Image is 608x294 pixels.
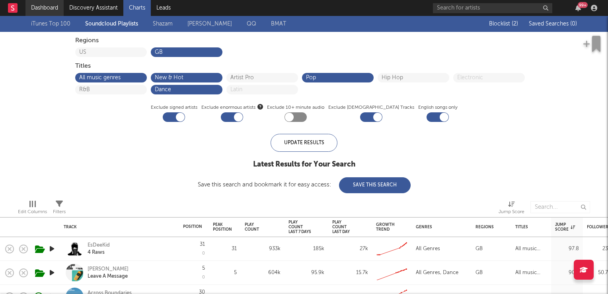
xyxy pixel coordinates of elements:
div: 90.5 [555,268,579,278]
div: GB [475,268,483,278]
div: Play Count [245,222,269,232]
label: Exclude signed artists [151,103,197,112]
a: [PERSON_NAME] [187,19,232,29]
div: Play Count Last Day [332,220,356,234]
div: 15.7k [332,268,368,278]
a: Shazam [153,19,173,29]
div: Filters [53,197,66,220]
div: Position [183,224,202,229]
label: Exclude 10+ minute audio [267,103,324,112]
button: Save This Search [339,177,411,193]
div: All Genres, Dance [416,268,458,278]
div: 97.8 [555,244,579,254]
a: QQ [247,19,256,29]
div: 185k [288,244,324,254]
a: [PERSON_NAME]Leave A Message [88,266,129,280]
div: Titles [515,225,543,229]
button: Artist Pro [230,75,294,80]
div: All music genres, Dance [515,268,547,278]
div: Genres [416,225,464,229]
span: ( 2 ) [512,21,518,27]
div: Edit Columns [18,207,47,217]
div: Regions [75,36,533,45]
div: 99 + [578,2,588,8]
input: Search... [530,201,590,213]
span: Saved Searches [529,21,577,27]
div: Peak Position [213,222,232,232]
label: Exclude [DEMOGRAPHIC_DATA] Tracks [328,103,414,112]
div: Edit Columns [18,197,47,220]
div: Latest Results for Your Search [198,160,411,169]
label: English songs only [418,103,458,112]
div: Update Results [271,134,337,152]
div: Jump Score [499,207,524,217]
div: 4 Raws [88,249,110,256]
div: Leave A Message [88,273,129,280]
div: [PERSON_NAME] [88,266,129,273]
div: 5 [213,268,237,278]
button: Pop [306,75,370,80]
div: 31 [213,244,237,254]
a: BMAT [271,19,286,29]
button: All music genres [79,75,143,80]
div: Play Count Last 7 Days [288,220,312,234]
input: Search for artists [433,3,552,13]
div: EsDeeKid [88,242,110,249]
a: iTunes Top 100 [31,19,70,29]
div: 0 [202,251,205,256]
button: Hip Hop [382,75,445,80]
div: Jump Score [555,222,575,232]
button: New & Hot [155,75,218,80]
div: 5 [202,266,205,271]
button: Dance [155,87,218,92]
div: Regions [475,225,503,229]
button: Latin [230,87,294,92]
button: GB [155,49,218,55]
button: Exclude enormous artists [257,103,263,110]
a: EsDeeKid4 Raws [88,242,110,256]
span: ( 0 ) [570,21,577,27]
div: Save this search and bookmark it for easy access: [198,182,411,188]
span: Blocklist [489,21,518,27]
button: Saved Searches (0) [526,21,577,27]
button: R&B [79,87,143,92]
div: 604k [245,268,281,278]
div: Filters [53,207,66,217]
div: 0 [202,275,205,280]
button: US [79,49,143,55]
button: Electronic [457,75,521,80]
button: 99+ [575,5,581,11]
div: 27k [332,244,368,254]
div: All music genres [515,244,547,254]
div: Track [64,225,171,229]
div: All Genres [416,244,440,254]
div: Growth Trend [376,222,396,232]
div: 95.9k [288,268,324,278]
div: Titles [75,61,533,71]
div: 933k [245,244,281,254]
div: Jump Score [499,197,524,220]
div: GB [475,244,483,254]
div: 31 [200,242,205,247]
span: Exclude enormous artists [201,103,263,112]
